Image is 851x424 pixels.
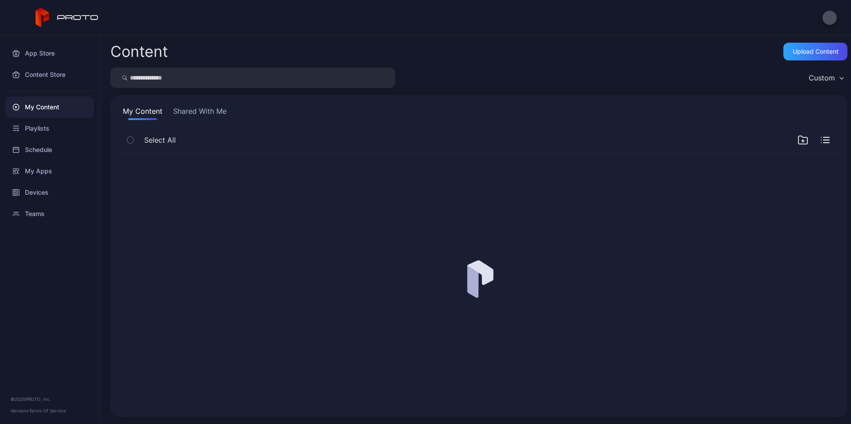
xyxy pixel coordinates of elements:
[804,68,847,88] button: Custom
[5,203,94,224] a: Teams
[5,118,94,139] a: Playlists
[11,396,89,403] div: © 2025 PROTO, Inc.
[5,139,94,160] a: Schedule
[5,64,94,85] a: Content Store
[783,43,847,60] button: Upload Content
[5,160,94,182] a: My Apps
[121,106,164,120] button: My Content
[5,96,94,118] a: My Content
[29,408,66,413] a: Terms Of Service
[5,43,94,64] a: App Store
[144,135,176,145] span: Select All
[11,408,29,413] span: Version •
[793,48,839,55] div: Upload Content
[809,73,835,82] div: Custom
[171,106,228,120] button: Shared With Me
[5,182,94,203] a: Devices
[110,44,168,59] div: Content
